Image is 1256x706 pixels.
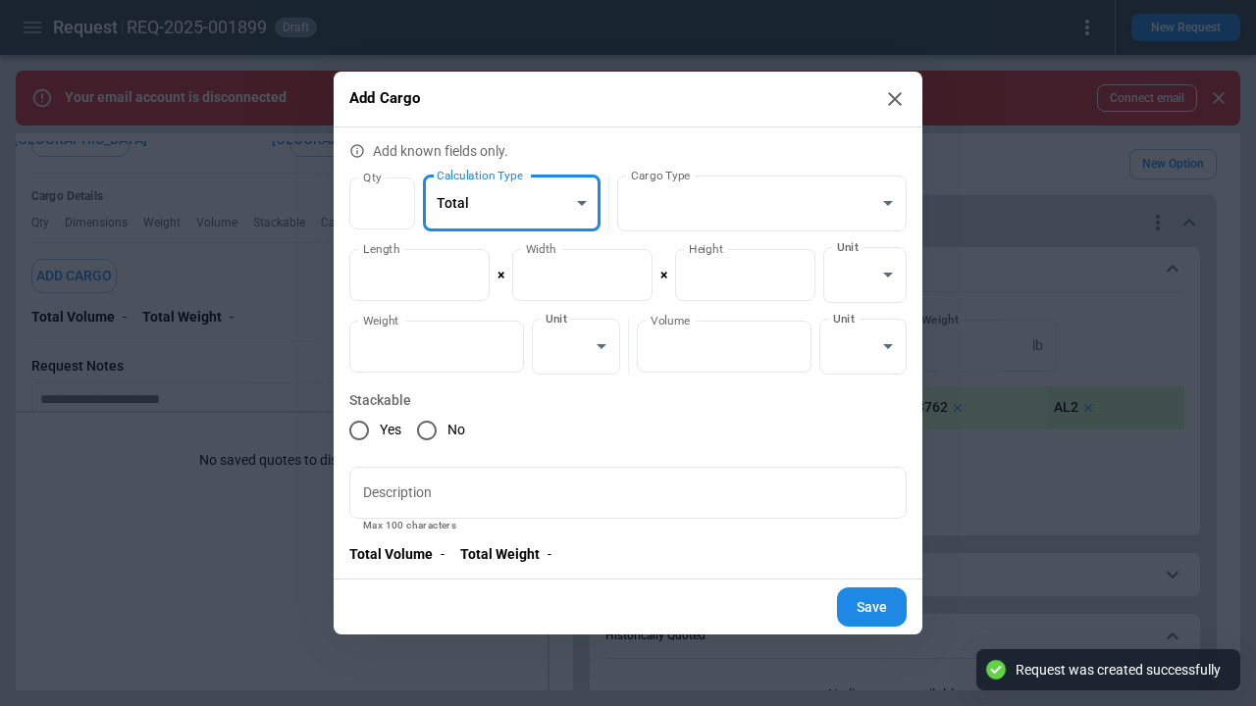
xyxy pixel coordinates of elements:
[460,546,540,563] p: Total Weight
[689,240,723,257] label: Height
[497,267,504,283] p: ×
[660,267,667,283] p: ×
[363,522,893,530] p: Max 100 characters
[546,310,567,327] label: Unit
[349,390,907,410] label: Stackable
[349,546,433,563] p: Total Volume
[363,240,399,257] label: Length
[363,312,399,328] label: Weight
[437,167,523,183] label: Calculation Type
[447,422,465,438] span: No
[1016,661,1221,679] div: Request was created successfully
[526,240,556,257] label: Width
[349,143,907,160] p: Add known fields only.
[334,72,922,127] h2: Add Cargo
[380,422,401,438] span: Yes
[837,238,859,255] label: Unit
[833,310,855,327] label: Unit
[837,587,907,628] button: Save
[423,176,601,231] div: Total
[363,169,382,185] label: Qty
[441,546,445,563] p: -
[548,546,551,563] p: -
[631,167,690,183] label: Cargo Type
[651,312,690,328] label: Volume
